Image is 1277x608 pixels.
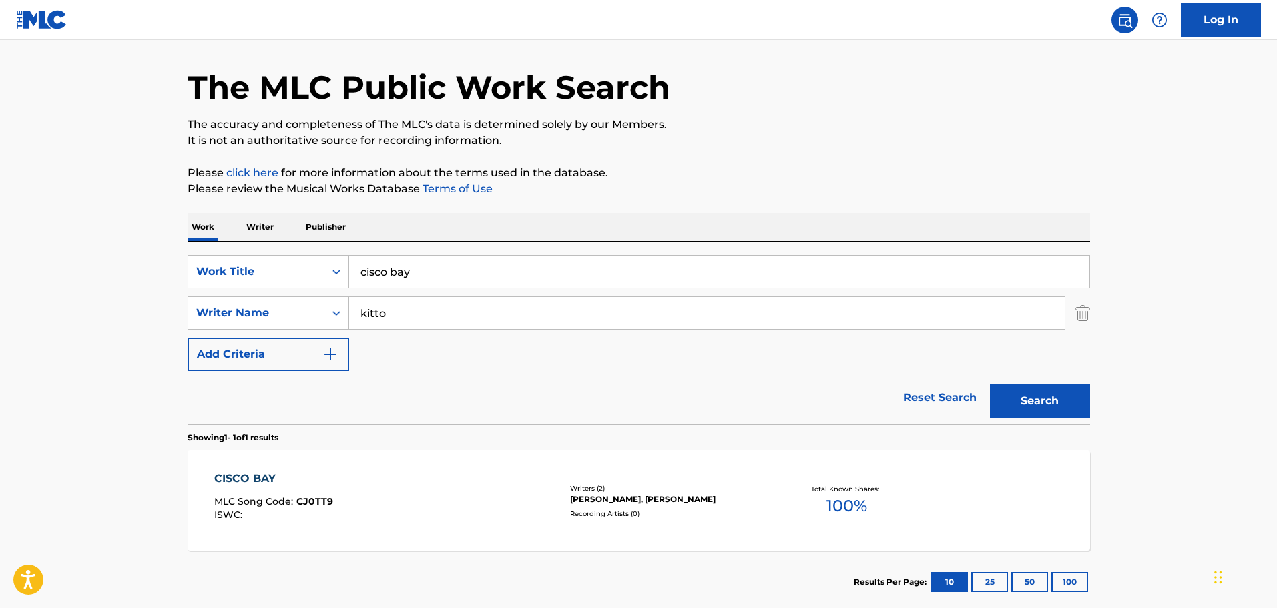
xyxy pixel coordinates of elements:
button: 100 [1051,572,1088,592]
div: Writer Name [196,305,316,321]
p: Please for more information about the terms used in the database. [188,165,1090,181]
div: Writers ( 2 ) [570,483,772,493]
span: ISWC : [214,509,246,521]
button: 25 [971,572,1008,592]
button: Add Criteria [188,338,349,371]
a: click here [226,166,278,179]
div: Work Title [196,264,316,280]
a: Public Search [1111,7,1138,33]
button: Search [990,384,1090,418]
p: Results Per Page: [854,576,930,588]
a: Reset Search [897,383,983,412]
img: help [1152,12,1168,28]
p: The accuracy and completeness of The MLC's data is determined solely by our Members. [188,117,1090,133]
div: [PERSON_NAME], [PERSON_NAME] [570,493,772,505]
a: CISCO BAYMLC Song Code:CJ0TT9ISWC:Writers (2)[PERSON_NAME], [PERSON_NAME]Recording Artists (0)Tot... [188,450,1090,551]
p: Work [188,213,218,241]
img: MLC Logo [16,10,67,29]
span: CJ0TT9 [296,495,333,507]
img: Delete Criterion [1075,296,1090,330]
img: search [1117,12,1133,28]
img: 9d2ae6d4665cec9f34b9.svg [322,346,338,362]
div: Recording Artists ( 0 ) [570,509,772,519]
div: Help [1146,7,1173,33]
a: Log In [1181,3,1261,37]
a: Terms of Use [420,182,493,195]
div: CISCO BAY [214,471,333,487]
button: 10 [931,572,968,592]
form: Search Form [188,255,1090,424]
p: Publisher [302,213,350,241]
p: Writer [242,213,278,241]
p: Showing 1 - 1 of 1 results [188,432,278,444]
h1: The MLC Public Work Search [188,67,670,107]
span: 100 % [826,494,867,518]
button: 50 [1011,572,1048,592]
p: It is not an authoritative source for recording information. [188,133,1090,149]
p: Total Known Shares: [811,484,882,494]
div: Drag [1214,557,1222,597]
iframe: Chat Widget [1210,544,1277,608]
span: MLC Song Code : [214,495,296,507]
p: Please review the Musical Works Database [188,181,1090,197]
